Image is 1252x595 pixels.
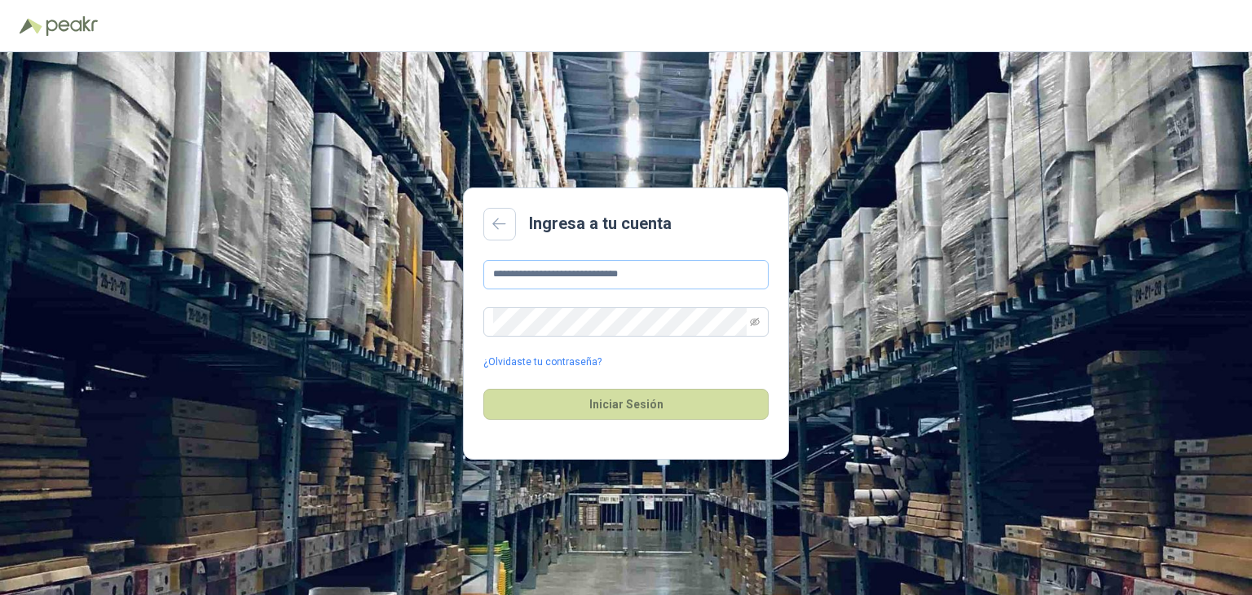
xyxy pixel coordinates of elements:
span: eye-invisible [750,317,760,327]
h2: Ingresa a tu cuenta [529,211,672,236]
button: Iniciar Sesión [483,389,769,420]
img: Peakr [46,16,98,36]
a: ¿Olvidaste tu contraseña? [483,355,602,370]
img: Logo [20,18,42,34]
